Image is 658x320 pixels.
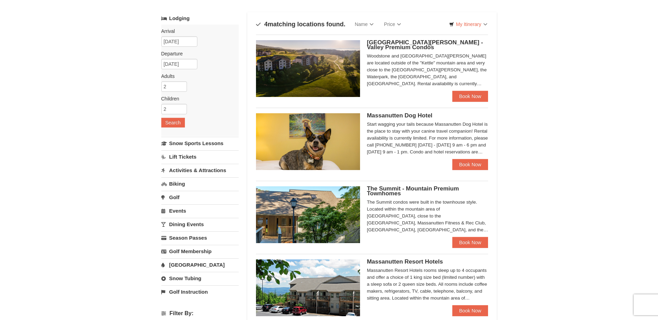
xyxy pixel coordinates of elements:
label: Departure [161,50,233,57]
span: 4 [264,21,268,28]
a: Golf Instruction [161,285,239,298]
a: Lift Tickets [161,150,239,163]
a: Book Now [452,237,488,248]
img: 19219034-1-0eee7e00.jpg [256,186,360,243]
span: The Summit - Mountain Premium Townhomes [367,185,459,197]
div: Woodstone and [GEOGRAPHIC_DATA][PERSON_NAME] are located outside of the "Kettle" mountain area an... [367,53,488,87]
a: [GEOGRAPHIC_DATA] [161,258,239,271]
div: Start wagging your tails because Massanutten Dog Hotel is the place to stay with your canine trav... [367,121,488,155]
a: Season Passes [161,231,239,244]
a: Name [350,17,379,31]
a: Price [379,17,406,31]
a: Snow Sports Lessons [161,137,239,150]
a: Golf [161,191,239,204]
span: Massanutten Resort Hotels [367,258,443,265]
a: Biking [161,177,239,190]
label: Children [161,95,233,102]
img: 19219026-1-e3b4ac8e.jpg [256,259,360,316]
img: 19219041-4-ec11c166.jpg [256,40,360,97]
a: Activities & Attractions [161,164,239,177]
a: Book Now [452,305,488,316]
div: The Summit condos were built in the townhouse style. Located within the mountain area of [GEOGRAP... [367,199,488,233]
label: Arrival [161,28,233,35]
a: Snow Tubing [161,272,239,285]
a: Book Now [452,159,488,170]
a: My Itinerary [445,19,492,29]
a: Book Now [452,91,488,102]
h4: Filter By: [161,310,239,317]
a: Golf Membership [161,245,239,258]
img: 27428181-5-81c892a3.jpg [256,113,360,170]
div: Massanutten Resort Hotels rooms sleep up to 4 occupants and offer a choice of 1 king size bed (li... [367,267,488,302]
h4: matching locations found. [256,21,345,28]
button: Search [161,118,185,127]
span: [GEOGRAPHIC_DATA][PERSON_NAME] - Valley Premium Condos [367,39,483,51]
span: Massanutten Dog Hotel [367,112,433,119]
a: Lodging [161,12,239,25]
a: Events [161,204,239,217]
label: Adults [161,73,233,80]
a: Dining Events [161,218,239,231]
